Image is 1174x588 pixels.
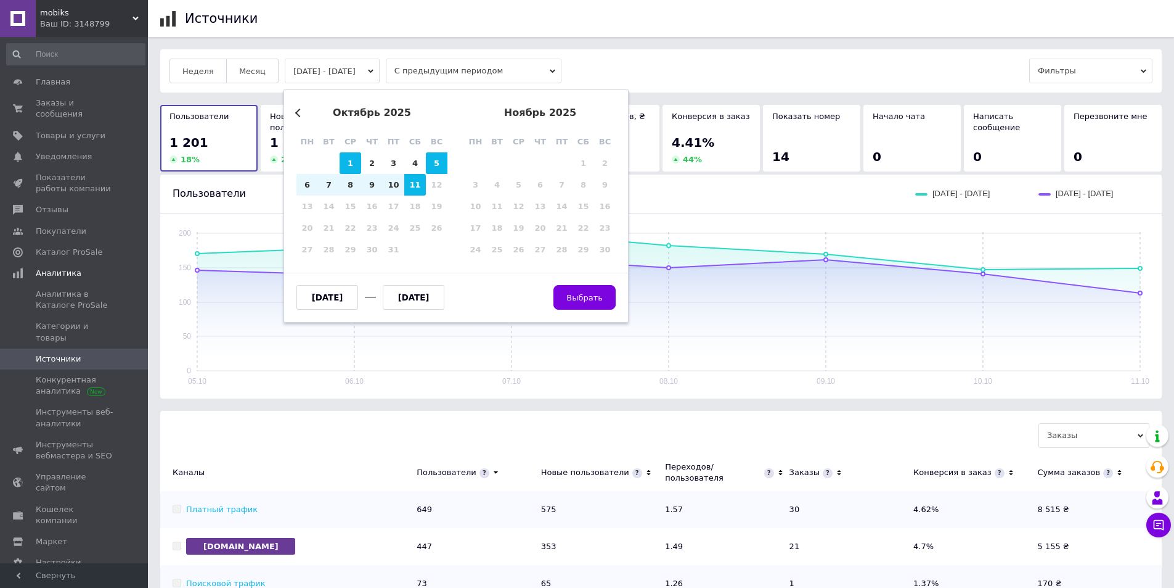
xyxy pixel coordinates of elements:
div: Not available четверг, 16 октября 2025 г. [361,196,383,217]
span: Заказы [1038,423,1149,448]
input: Поиск [6,43,145,65]
div: Not available вторник, 28 октября 2025 г. [318,239,340,260]
div: Choose четверг, 9 октября 2025 г. [361,174,383,196]
button: Previous Month [295,109,304,117]
div: Choose пятница, 3 октября 2025 г. [383,152,404,174]
div: Not available среда, 26 ноября 2025 г. [508,239,529,260]
div: Новые пользователи [541,467,629,478]
span: Заказы и сообщения [36,97,114,120]
span: Пользователи [173,188,246,199]
div: пт [383,131,404,152]
div: пн [465,131,486,152]
span: 4.41% [672,135,714,150]
div: Not available среда, 5 ноября 2025 г. [508,174,529,196]
div: Not available среда, 15 октября 2025 г. [340,196,361,217]
text: 06.10 [345,377,364,386]
span: 0 [1074,149,1082,164]
text: 200 [179,229,191,238]
div: Choose пятница, 10 октября 2025 г. [383,174,404,196]
span: [DOMAIN_NAME] [186,538,295,555]
span: Фильтры [1029,59,1152,83]
div: Not available суббота, 18 октября 2025 г. [404,196,426,217]
div: Not available воскресенье, 2 ноября 2025 г. [594,152,616,174]
div: Not available понедельник, 10 ноября 2025 г. [465,196,486,217]
text: 08.10 [659,377,678,386]
div: октябрь 2025 [296,107,447,118]
td: 1.49 [665,528,789,565]
div: Not available понедельник, 20 октября 2025 г. [296,217,318,239]
div: Not available понедельник, 17 ноября 2025 г. [465,217,486,239]
div: month 2025-10 [296,152,447,260]
span: Выбрать [566,293,603,302]
span: Конкурентная аналитика [36,375,114,397]
button: Месяц [226,59,279,83]
h1: Источники [185,11,258,26]
div: Choose понедельник, 6 октября 2025 г. [296,174,318,196]
div: Not available пятница, 24 октября 2025 г. [383,217,404,239]
span: Уведомления [36,151,92,162]
text: 07.10 [502,377,521,386]
div: ср [508,131,529,152]
div: Not available суббота, 29 ноября 2025 г. [573,239,594,260]
div: Not available понедельник, 13 октября 2025 г. [296,196,318,217]
span: 1 201 [169,135,208,150]
span: Инструменты веб-аналитики [36,407,114,429]
span: Перезвоните мне [1074,112,1148,121]
div: Choose вторник, 7 октября 2025 г. [318,174,340,196]
td: 447 [417,528,540,565]
button: Неделя [169,59,227,83]
div: чт [529,131,551,152]
div: сб [573,131,594,152]
span: Аналитика в Каталоге ProSale [36,289,114,311]
div: Not available четверг, 23 октября 2025 г. [361,217,383,239]
div: Not available среда, 29 октября 2025 г. [340,239,361,260]
div: Not available воскресенье, 16 ноября 2025 г. [594,196,616,217]
div: вт [318,131,340,152]
td: 353 [541,528,665,565]
a: Поисковой трафик [186,579,266,588]
div: Not available пятница, 14 ноября 2025 г. [551,196,573,217]
div: Not available четверг, 20 ноября 2025 г. [529,217,551,239]
span: Неделя [182,67,214,76]
div: Choose среда, 8 октября 2025 г. [340,174,361,196]
div: Not available четверг, 30 октября 2025 г. [361,239,383,260]
text: 100 [179,298,191,307]
td: 4.7% [913,528,1037,565]
text: 150 [179,263,191,272]
div: Choose суббота, 4 октября 2025 г. [404,152,426,174]
span: Пользователи [169,112,229,121]
div: Not available воскресенье, 30 ноября 2025 г. [594,239,616,260]
span: Аналитика [36,268,81,279]
text: 10.10 [974,377,992,386]
span: Категории и товары [36,321,114,343]
div: Choose суббота, 11 октября 2025 г. [404,174,426,196]
div: Not available вторник, 18 ноября 2025 г. [486,217,508,239]
div: Not available понедельник, 27 октября 2025 г. [296,239,318,260]
div: Not available четверг, 6 ноября 2025 г. [529,174,551,196]
div: Not available среда, 19 ноября 2025 г. [508,217,529,239]
div: Not available воскресенье, 26 октября 2025 г. [426,217,447,239]
div: Choose воскресенье, 5 октября 2025 г. [426,152,447,174]
div: Not available пятница, 31 октября 2025 г. [383,239,404,260]
div: Not available суббота, 15 ноября 2025 г. [573,196,594,217]
span: 0 [973,149,982,164]
span: 14 [772,149,789,164]
td: 5 155 ₴ [1038,528,1162,565]
div: Not available воскресенье, 12 октября 2025 г. [426,174,447,196]
div: Not available четверг, 27 ноября 2025 г. [529,239,551,260]
div: чт [361,131,383,152]
text: 11.10 [1131,377,1149,386]
span: mobiks [40,7,132,19]
div: вс [426,131,447,152]
div: Not available воскресенье, 19 октября 2025 г. [426,196,447,217]
div: Переходов/пользователя [665,462,760,484]
span: Конверсия в заказ [672,112,750,121]
button: Выбрать [553,285,616,310]
span: Каталог ProSale [36,247,102,258]
div: Not available суббота, 22 ноября 2025 г. [573,217,594,239]
span: Маркет [36,536,67,547]
span: Инструменты вебмастера и SEO [36,439,114,462]
div: вт [486,131,508,152]
td: 21 [789,528,913,565]
div: Not available понедельник, 24 ноября 2025 г. [465,239,486,260]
